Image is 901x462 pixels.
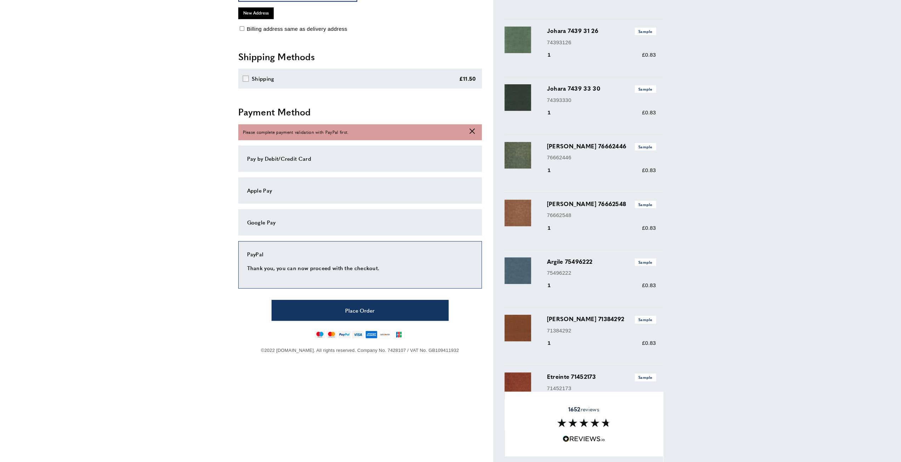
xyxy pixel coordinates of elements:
[547,108,561,117] div: 1
[247,218,473,227] div: Google Pay
[547,84,656,93] h3: Johara 7439 33 30
[547,38,656,47] p: 74393126
[547,200,656,208] h3: [PERSON_NAME] 76662548
[547,153,656,162] p: 76662446
[568,405,580,413] strong: 1652
[338,331,350,338] img: paypal
[547,166,561,175] div: 1
[379,331,391,338] img: discover
[238,50,482,63] h2: Shipping Methods
[238,105,482,118] h2: Payment Method
[238,7,274,19] button: New Address
[635,373,656,381] span: Sample
[504,372,531,399] img: Etreinte 71452173
[547,339,561,347] div: 1
[315,331,325,338] img: maestro
[547,27,656,35] h3: Johara 7439 31 26
[252,74,274,83] div: Shipping
[504,142,531,169] img: Berenice 76662446
[261,348,459,353] span: ©2022 [DOMAIN_NAME]. All rights reserved. Company No. 7428107 / VAT No. GB109411932
[326,331,337,338] img: mastercard
[642,340,656,346] span: £0.83
[393,331,405,338] img: jcb
[352,331,364,338] img: visa
[547,51,561,59] div: 1
[240,26,244,31] input: Billing address same as delivery address
[504,200,531,226] img: Berenice 76662548
[547,326,656,335] p: 71384292
[504,315,531,341] img: Linora 71384292
[247,250,473,258] div: PayPal
[547,281,561,290] div: 1
[642,109,656,115] span: £0.83
[547,257,656,266] h3: Argile 75496222
[365,331,378,338] img: american-express
[547,96,656,104] p: 74393330
[547,224,561,232] div: 1
[642,167,656,173] span: £0.83
[635,201,656,208] span: Sample
[547,315,656,323] h3: [PERSON_NAME] 71384292
[642,52,656,58] span: £0.83
[504,84,531,111] img: Johara 7439 33 30
[642,282,656,288] span: £0.83
[247,154,473,163] div: Pay by Debit/Credit Card
[635,28,656,35] span: Sample
[547,211,656,219] p: 76662548
[504,257,531,284] img: Argile 75496222
[635,85,656,93] span: Sample
[504,27,531,53] img: Johara 7439 31 26
[243,129,349,136] span: Please complete payment validation with PayPal first.
[635,258,656,266] span: Sample
[247,26,347,32] span: Billing address same as delivery address
[247,186,473,195] div: Apple Pay
[547,142,656,150] h3: [PERSON_NAME] 76662446
[557,418,610,427] img: Reviews section
[563,435,605,442] img: Reviews.io 5 stars
[635,143,656,150] span: Sample
[642,225,656,231] span: £0.83
[247,264,473,272] p: Thank you, you can now proceed with the checkout.
[635,316,656,323] span: Sample
[547,384,656,393] p: 71452173
[568,405,599,412] span: reviews
[459,74,476,83] div: £11.50
[547,372,656,381] h3: Etreinte 71452173
[547,269,656,277] p: 75496222
[272,300,449,321] button: Place Order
